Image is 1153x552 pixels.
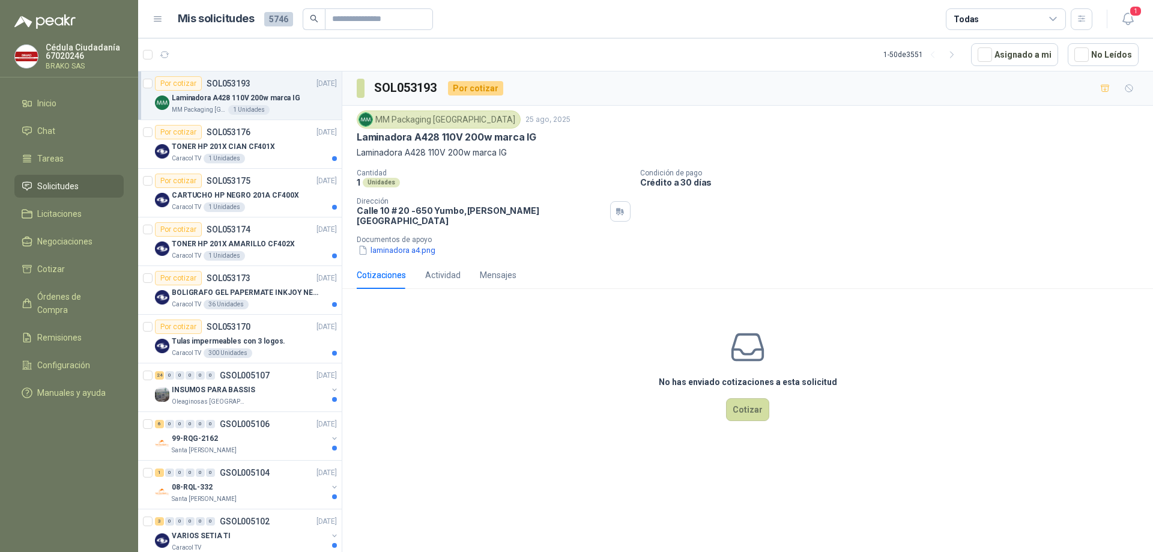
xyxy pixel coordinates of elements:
img: Company Logo [155,241,169,256]
p: Caracol TV [172,251,201,261]
p: Documentos de apoyo [357,235,1148,244]
div: Por cotizar [155,76,202,91]
div: 0 [175,371,184,380]
p: Cédula Ciudadanía 67020246 [46,43,124,60]
p: Caracol TV [172,202,201,212]
div: 1 - 50 de 3551 [883,45,961,64]
a: 24 0 0 0 0 0 GSOL005107[DATE] Company LogoINSUMOS PARA BASSISOleaginosas [GEOGRAPHIC_DATA][PERSON... [155,368,339,407]
button: laminadora a4.png [357,244,437,256]
img: Company Logo [155,436,169,450]
p: TONER HP 201X CIAN CF401X [172,141,275,153]
p: [DATE] [316,467,337,479]
p: [DATE] [316,321,337,333]
span: Órdenes de Compra [37,290,112,317]
span: Solicitudes [37,180,79,193]
span: 5746 [264,12,293,26]
div: Por cotizar [155,174,202,188]
span: Manuales y ayuda [37,386,106,399]
div: 0 [206,420,215,428]
p: 1 [357,177,360,187]
span: 1 [1129,5,1142,17]
p: Laminadora A428 110V 200w marca IG [357,131,536,144]
div: 0 [165,420,174,428]
div: 0 [186,371,195,380]
div: 0 [165,371,174,380]
img: Company Logo [15,45,38,68]
div: 1 [155,469,164,477]
p: [DATE] [316,175,337,187]
a: 1 0 0 0 0 0 GSOL005104[DATE] Company Logo08-RQL-332Santa [PERSON_NAME] [155,466,339,504]
img: Company Logo [155,144,169,159]
span: Inicio [37,97,56,110]
p: 25 ago, 2025 [525,114,570,126]
span: Tareas [37,152,64,165]
p: SOL053173 [207,274,250,282]
div: 1 Unidades [204,202,245,212]
h1: Mis solicitudes [178,10,255,28]
p: [DATE] [316,127,337,138]
p: GSOL005102 [220,517,270,526]
a: Por cotizarSOL053170[DATE] Company LogoTulas impermeables con 3 logos.Caracol TV300 Unidades [138,315,342,363]
div: Por cotizar [155,125,202,139]
div: Por cotizar [448,81,503,96]
div: 0 [186,469,195,477]
p: [DATE] [316,419,337,430]
a: Chat [14,120,124,142]
div: Por cotizar [155,320,202,334]
div: Cotizaciones [357,268,406,282]
div: 0 [186,517,195,526]
p: Laminadora A428 110V 200w marca IG [172,93,300,104]
a: Por cotizarSOL053173[DATE] Company LogoBOLIGRAFO GEL PAPERMATE INKJOY NEGROCaracol TV36 Unidades [138,266,342,315]
button: Asignado a mi [971,43,1058,66]
p: VARIOS SETIA TI [172,530,231,542]
img: Logo peakr [14,14,76,29]
span: Chat [37,124,55,138]
div: 300 Unidades [204,348,252,358]
div: Por cotizar [155,271,202,285]
p: Caracol TV [172,154,201,163]
img: Company Logo [155,96,169,110]
button: No Leídos [1068,43,1139,66]
span: Remisiones [37,331,82,344]
p: Calle 10 # 20 -650 Yumbo , [PERSON_NAME][GEOGRAPHIC_DATA] [357,205,605,226]
span: search [310,14,318,23]
img: Company Logo [359,113,372,126]
a: Negociaciones [14,230,124,253]
div: 1 Unidades [204,251,245,261]
p: GSOL005104 [220,469,270,477]
img: Company Logo [155,193,169,207]
p: Dirección [357,197,605,205]
span: Configuración [37,359,90,372]
a: 6 0 0 0 0 0 GSOL005106[DATE] Company Logo99-RQG-2162Santa [PERSON_NAME] [155,417,339,455]
div: 24 [155,371,164,380]
a: Por cotizarSOL053175[DATE] Company LogoCARTUCHO HP NEGRO 201A CF400XCaracol TV1 Unidades [138,169,342,217]
p: SOL053176 [207,128,250,136]
div: Unidades [363,178,400,187]
h3: No has enviado cotizaciones a esta solicitud [659,375,837,389]
div: 0 [165,517,174,526]
span: Negociaciones [37,235,92,248]
div: 0 [175,517,184,526]
span: Cotizar [37,262,65,276]
div: 0 [196,469,205,477]
div: 0 [196,517,205,526]
p: SOL053175 [207,177,250,185]
a: Inicio [14,92,124,115]
p: [DATE] [316,224,337,235]
img: Company Logo [155,387,169,402]
div: 0 [165,469,174,477]
a: Configuración [14,354,124,377]
p: 08-RQL-332 [172,482,213,493]
div: 0 [196,420,205,428]
p: TONER HP 201X AMARILLO CF402X [172,238,295,250]
img: Company Logo [155,485,169,499]
a: Cotizar [14,258,124,281]
p: INSUMOS PARA BASSIS [172,384,255,396]
p: Santa [PERSON_NAME] [172,494,237,504]
p: MM Packaging [GEOGRAPHIC_DATA] [172,105,226,115]
p: Condición de pago [640,169,1148,177]
p: GSOL005107 [220,371,270,380]
a: Tareas [14,147,124,170]
a: Por cotizarSOL053176[DATE] Company LogoTONER HP 201X CIAN CF401XCaracol TV1 Unidades [138,120,342,169]
a: Órdenes de Compra [14,285,124,321]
